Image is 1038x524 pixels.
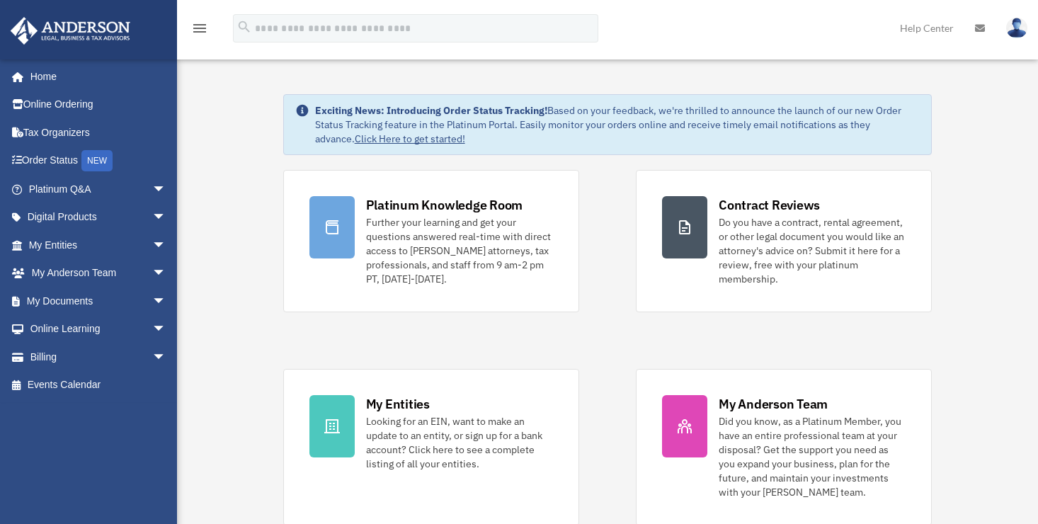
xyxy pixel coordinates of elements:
div: Do you have a contract, rental agreement, or other legal document you would like an attorney's ad... [719,215,906,286]
div: Contract Reviews [719,196,820,214]
a: Online Ordering [10,91,188,119]
img: Anderson Advisors Platinum Portal [6,17,135,45]
div: Further your learning and get your questions answered real-time with direct access to [PERSON_NAM... [366,215,553,286]
div: NEW [81,150,113,171]
a: My Anderson Teamarrow_drop_down [10,259,188,287]
a: Contract Reviews Do you have a contract, rental agreement, or other legal document you would like... [636,170,932,312]
div: Looking for an EIN, want to make an update to an entity, or sign up for a bank account? Click her... [366,414,553,471]
span: arrow_drop_down [152,175,181,204]
span: arrow_drop_down [152,315,181,344]
a: Click Here to get started! [355,132,465,145]
a: Platinum Knowledge Room Further your learning and get your questions answered real-time with dire... [283,170,579,312]
div: Platinum Knowledge Room [366,196,523,214]
div: My Entities [366,395,430,413]
div: Based on your feedback, we're thrilled to announce the launch of our new Order Status Tracking fe... [315,103,920,146]
span: arrow_drop_down [152,343,181,372]
span: arrow_drop_down [152,287,181,316]
i: search [236,19,252,35]
span: arrow_drop_down [152,259,181,288]
a: Order StatusNEW [10,147,188,176]
a: menu [191,25,208,37]
img: User Pic [1006,18,1027,38]
a: Home [10,62,181,91]
a: My Documentsarrow_drop_down [10,287,188,315]
div: Did you know, as a Platinum Member, you have an entire professional team at your disposal? Get th... [719,414,906,499]
a: Events Calendar [10,371,188,399]
a: Online Learningarrow_drop_down [10,315,188,343]
a: My Entitiesarrow_drop_down [10,231,188,259]
div: My Anderson Team [719,395,828,413]
a: Digital Productsarrow_drop_down [10,203,188,232]
strong: Exciting News: Introducing Order Status Tracking! [315,104,547,117]
a: Billingarrow_drop_down [10,343,188,371]
a: Tax Organizers [10,118,188,147]
span: arrow_drop_down [152,231,181,260]
a: Platinum Q&Aarrow_drop_down [10,175,188,203]
i: menu [191,20,208,37]
span: arrow_drop_down [152,203,181,232]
